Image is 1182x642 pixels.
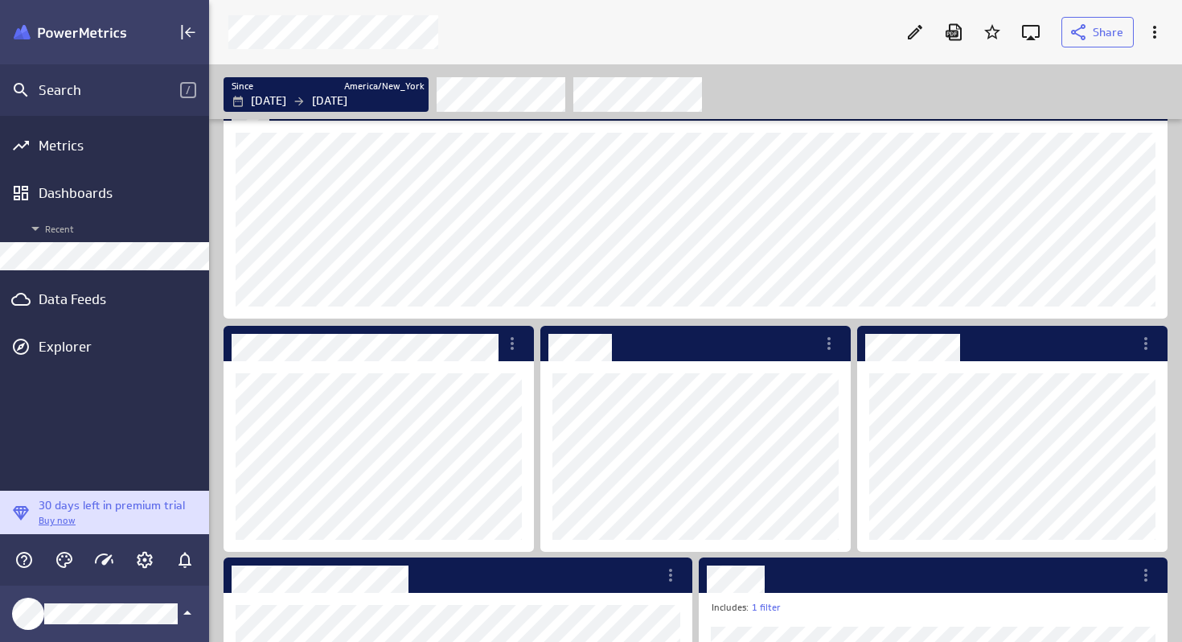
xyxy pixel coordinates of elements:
[940,19,967,46] div: Download as PDF
[39,290,170,308] div: Data Feeds
[14,25,126,40] img: Klipfolio PowerMetrics Banner
[1132,330,1159,357] div: More actions
[499,330,526,357] div: More actions
[51,546,78,574] div: Themes
[10,546,38,574] div: Help & PowerMetrics Assistant
[174,19,202,46] div: Collapse
[1132,562,1159,589] div: More actions
[857,326,1168,552] div: Dashboard Widget
[312,93,347,109] p: [DATE]
[224,77,429,112] div: Jan 01 2025 to Aug 30 2025 America/New_York (GMT-4:00)
[209,119,1182,642] div: Dashboard content with 13 widgets
[39,497,185,514] p: 30 days left in premium trial
[901,19,929,46] div: Edit
[55,550,74,570] svg: Themes
[815,330,843,357] div: More actions
[26,219,201,238] span: Recent
[224,76,1167,112] div: Filters
[95,550,114,570] svg: Usage
[344,80,425,93] label: America/New_York
[1141,19,1168,46] div: More actions
[232,80,253,93] label: Since
[540,326,851,552] div: Dashboard Widget
[1017,19,1045,46] div: Enter fullscreen mode
[657,562,684,589] div: More actions
[224,77,429,112] div: SinceAmerica/New_York[DATE][DATE]
[979,19,1006,46] div: Add to Starred
[224,85,1168,319] div: Dashboard Widget
[180,82,196,98] span: /
[712,601,749,615] p: Includes:
[39,81,180,99] div: Search
[1093,25,1123,39] span: Share
[251,93,286,109] p: [DATE]
[752,601,781,615] a: 1 filter
[171,546,199,574] div: Notifications
[39,184,170,202] div: Dashboards
[135,550,154,570] svg: Account and settings
[131,546,158,574] div: Account and settings
[39,514,185,528] p: Buy now
[39,338,205,356] div: Explorer
[437,77,565,112] div: Account Type Filter control
[1061,17,1134,47] button: Share
[39,137,170,154] div: Metrics
[224,326,534,552] div: Dashboard Widget
[573,77,702,112] div: Account Sub Type Filter control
